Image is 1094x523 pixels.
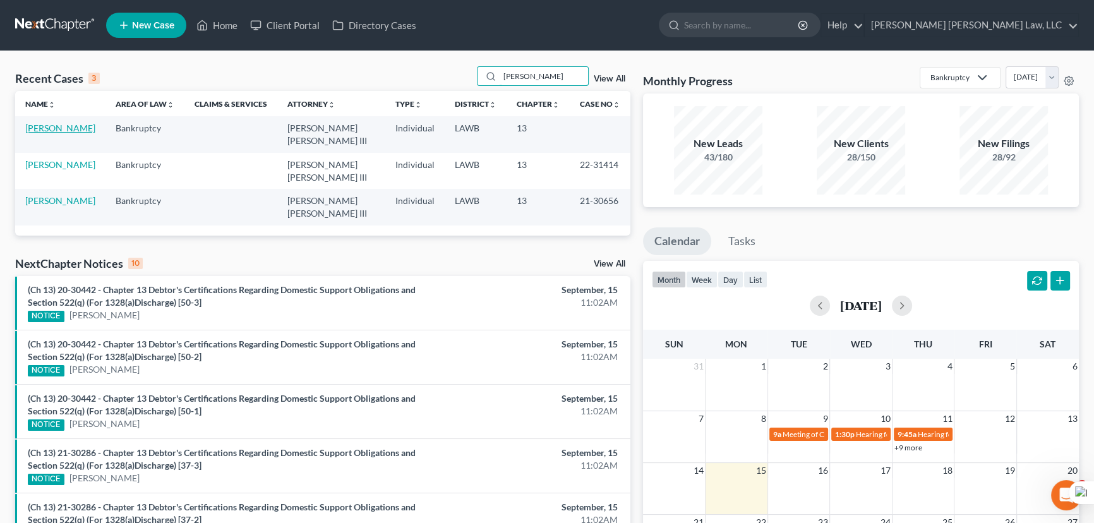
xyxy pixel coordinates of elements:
span: 19 [1004,463,1016,478]
span: 11 [941,411,954,426]
i: unfold_more [552,101,560,109]
div: September, 15 [430,284,618,296]
td: Individual [385,116,445,152]
div: 11:02AM [430,351,618,363]
span: Hearing for [PERSON_NAME] & [PERSON_NAME] [918,430,1083,439]
div: Recent Cases [15,71,100,86]
a: Chapterunfold_more [517,99,560,109]
a: Attorneyunfold_more [287,99,335,109]
h3: Monthly Progress [643,73,733,88]
div: 10 [128,258,143,269]
a: [PERSON_NAME] [25,123,95,133]
a: Client Portal [244,14,326,37]
th: Claims & Services [184,91,277,116]
span: 18 [941,463,954,478]
td: [PERSON_NAME] [PERSON_NAME] III [277,153,385,189]
span: 17 [879,463,892,478]
span: 16 [817,463,829,478]
span: 4 [1077,480,1087,490]
td: [PERSON_NAME] [PERSON_NAME] III [277,189,385,225]
span: 9a [773,430,781,439]
a: [PERSON_NAME] [25,195,95,206]
span: 20 [1066,463,1079,478]
td: 13 [507,153,570,189]
div: September, 15 [430,501,618,514]
a: View All [594,75,625,83]
span: 1:30p [835,430,855,439]
span: Sun [665,339,683,349]
span: New Case [132,21,174,30]
span: 9 [822,411,829,426]
div: NOTICE [28,365,64,376]
a: Area of Lawunfold_more [116,99,174,109]
a: (Ch 13) 20-30442 - Chapter 13 Debtor's Certifications Regarding Domestic Support Obligations and ... [28,393,416,416]
span: Meeting of Creditors for [PERSON_NAME] [783,430,923,439]
td: Bankruptcy [105,189,184,225]
div: 11:02AM [430,296,618,309]
a: +9 more [894,443,922,452]
a: [PERSON_NAME] [25,159,95,170]
td: Individual [385,189,445,225]
td: Bankruptcy [105,153,184,189]
span: 7 [697,411,705,426]
span: Fri [979,339,992,349]
a: [PERSON_NAME] [PERSON_NAME] Law, LLC [865,14,1078,37]
span: Tue [790,339,807,349]
span: Mon [725,339,747,349]
td: [PERSON_NAME] [PERSON_NAME] III [277,116,385,152]
a: Directory Cases [326,14,423,37]
span: 13 [1066,411,1079,426]
div: 28/92 [959,151,1048,164]
span: Hearing for [PERSON_NAME] [856,430,954,439]
span: 9:45a [898,430,917,439]
a: (Ch 13) 20-30442 - Chapter 13 Debtor's Certifications Regarding Domestic Support Obligations and ... [28,339,416,362]
span: Wed [850,339,871,349]
td: 13 [507,189,570,225]
td: 21-30656 [570,189,630,225]
input: Search by name... [500,67,588,85]
iframe: Intercom live chat [1051,480,1081,510]
span: 2 [822,359,829,374]
button: day [718,271,743,288]
div: NOTICE [28,311,64,322]
div: New Clients [817,136,905,151]
span: Sat [1040,339,1055,349]
div: 3 [88,73,100,84]
div: NOTICE [28,474,64,485]
td: Bankruptcy [105,116,184,152]
i: unfold_more [613,101,620,109]
a: Home [190,14,244,37]
td: LAWB [445,189,507,225]
span: 4 [946,359,954,374]
a: Typeunfold_more [395,99,422,109]
span: Thu [914,339,932,349]
span: 15 [755,463,767,478]
td: 22-31414 [570,153,630,189]
div: NextChapter Notices [15,256,143,271]
a: (Ch 13) 21-30286 - Chapter 13 Debtor's Certifications Regarding Domestic Support Obligations and ... [28,447,416,471]
a: [PERSON_NAME] [69,309,140,322]
div: September, 15 [430,338,618,351]
div: New Leads [674,136,762,151]
a: (Ch 13) 20-30442 - Chapter 13 Debtor's Certifications Regarding Domestic Support Obligations and ... [28,284,416,308]
button: list [743,271,767,288]
a: Nameunfold_more [25,99,56,109]
a: Tasks [717,227,767,255]
div: 43/180 [674,151,762,164]
span: 12 [1004,411,1016,426]
div: 11:02AM [430,405,618,418]
td: Individual [385,153,445,189]
div: Bankruptcy [930,72,970,83]
div: 11:02AM [430,459,618,472]
i: unfold_more [167,101,174,109]
i: unfold_more [328,101,335,109]
div: NOTICE [28,419,64,431]
i: unfold_more [489,101,496,109]
div: September, 15 [430,392,618,405]
span: 1 [760,359,767,374]
td: 13 [507,116,570,152]
button: month [652,271,686,288]
a: [PERSON_NAME] [69,363,140,376]
div: September, 15 [430,447,618,459]
span: 10 [879,411,892,426]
